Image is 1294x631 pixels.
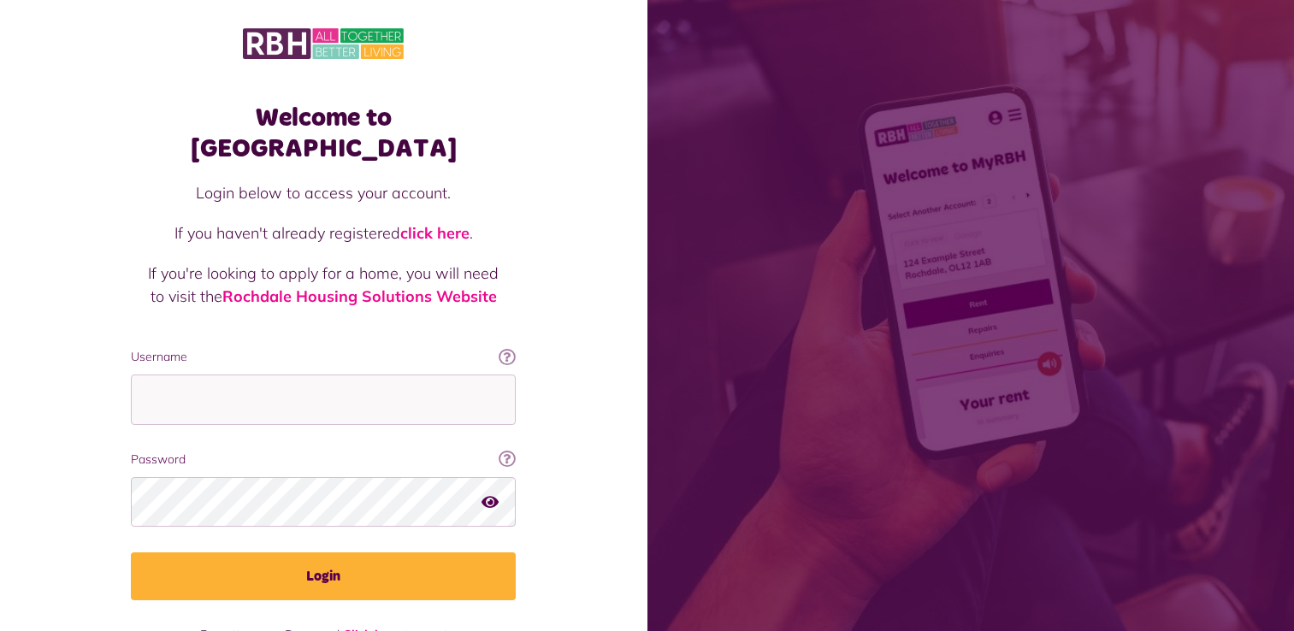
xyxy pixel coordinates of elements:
button: Login [131,552,516,600]
p: Login below to access your account. [148,181,499,204]
img: MyRBH [243,26,404,62]
h1: Welcome to [GEOGRAPHIC_DATA] [131,103,516,164]
p: If you're looking to apply for a home, you will need to visit the [148,262,499,308]
label: Password [131,451,516,469]
label: Username [131,348,516,366]
a: click here [400,223,470,243]
a: Rochdale Housing Solutions Website [222,286,497,306]
p: If you haven't already registered . [148,221,499,245]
